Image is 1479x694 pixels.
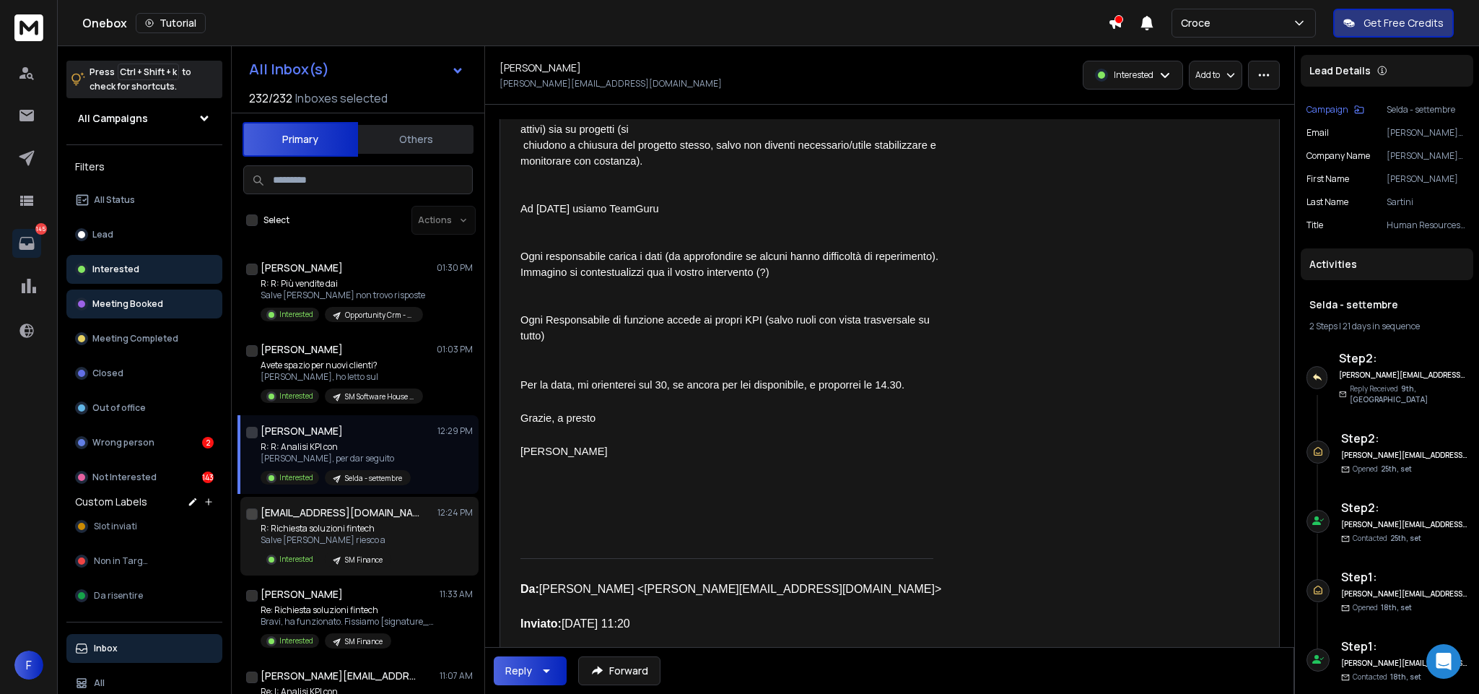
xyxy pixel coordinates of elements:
[1309,320,1338,332] span: 2 Steps
[94,643,118,654] p: Inbox
[94,677,105,689] p: All
[295,90,388,107] h3: Inboxes selected
[261,587,343,602] h1: [PERSON_NAME]
[1114,69,1153,81] p: Interested
[66,512,222,541] button: Slot inviati
[1343,320,1420,332] span: 21 days in sequence
[440,589,473,600] p: 11:33 AM
[499,78,722,90] p: [PERSON_NAME][EMAIL_ADDRESS][DOMAIN_NAME]
[1381,464,1412,474] span: 25th, set
[345,555,383,565] p: SM Finance
[94,590,143,602] span: Da risentire
[1195,69,1220,81] p: Add to
[437,507,473,519] p: 12:24 PM
[520,583,539,595] b: Da:
[1353,533,1421,544] p: Contacted
[1341,568,1467,586] h6: Step 1 :
[261,669,419,683] h1: [PERSON_NAME][EMAIL_ADDRESS][DOMAIN_NAME]
[1381,602,1412,612] span: 18th, set
[494,656,567,685] button: Reply
[1390,533,1421,543] span: 25th, set
[437,344,473,355] p: 01:03 PM
[66,255,222,284] button: Interested
[1387,127,1467,139] p: [PERSON_NAME][EMAIL_ADDRESS][DOMAIN_NAME]
[66,394,222,422] button: Out of office
[66,290,222,318] button: Meeting Booked
[1341,589,1467,599] h6: [PERSON_NAME][EMAIL_ADDRESS][DOMAIN_NAME]
[237,55,476,84] button: All Inbox(s)
[261,424,343,438] h1: [PERSON_NAME]
[261,616,434,628] p: Bravi, ha funzionato. Fissiamo [signature_791441192]
[520,410,942,426] div: Grazie, a presto
[520,312,942,344] div: Ogni Responsabile di funzione accede ai propri KPI (salvo ruoli con vista trasversale su tutto)
[437,262,473,274] p: 01:30 PM
[66,428,222,457] button: Wrong person2
[1350,383,1428,404] span: 9th, [GEOGRAPHIC_DATA]
[520,90,942,169] div: Sicuramente i KPI di produzione sono al centro dell'attenzione aziendale così come quelli relativ...
[14,651,43,680] button: F
[1339,370,1465,381] h6: [PERSON_NAME][EMAIL_ADDRESS][DOMAIN_NAME]
[249,90,292,107] span: 232 / 232
[261,261,343,275] h1: [PERSON_NAME]
[1339,350,1479,367] h6: Step 2 :
[1387,196,1467,208] p: Sartini
[263,214,289,226] label: Select
[82,13,1108,33] div: Onebox
[1306,196,1348,208] p: Last Name
[66,186,222,214] button: All Status
[66,463,222,492] button: Not Interested143
[66,220,222,249] button: Lead
[94,194,135,206] p: All Status
[261,371,423,383] p: [PERSON_NAME], ho letto sul
[261,360,423,371] p: Avete spazio per nuovi clienti?
[261,506,419,520] h1: [EMAIL_ADDRESS][DOMAIN_NAME]
[345,636,383,647] p: SM Finance
[261,534,391,546] p: Salve [PERSON_NAME] riesco a
[520,201,942,217] div: Ad [DATE] usiamo TeamGuru
[92,472,157,483] p: Not Interested
[358,123,474,155] button: Others
[261,278,425,290] p: R: R: Più vendite dai
[1306,127,1329,139] p: Email
[261,604,434,616] p: Re: Richiesta soluzioni fintech
[345,391,414,402] p: SM Software House & IT - ottobre
[66,324,222,353] button: Meeting Completed
[1390,672,1421,682] span: 18th, set
[1387,150,1467,162] p: [PERSON_NAME] Group
[249,62,329,77] h1: All Inbox(s)
[1306,104,1364,116] button: Campaign
[66,157,222,177] h3: Filters
[66,581,222,610] button: Da risentire
[92,368,123,379] p: Closed
[279,391,313,402] p: Interested
[261,342,343,357] h1: [PERSON_NAME]
[136,13,206,33] button: Tutorial
[94,555,152,567] span: Non in Target
[345,310,414,321] p: Opportunity Crm - arredamento ottobre
[279,309,313,320] p: Interested
[1306,150,1370,162] p: Company Name
[66,634,222,663] button: Inbox
[279,554,313,565] p: Interested
[1306,220,1323,231] p: title
[90,65,191,94] p: Press to check for shortcuts.
[66,104,222,133] button: All Campaigns
[118,64,179,80] span: Ctrl + Shift + k
[1387,104,1467,116] p: Selda - settembre
[261,453,411,464] p: [PERSON_NAME], per dar seguito
[520,377,942,393] div: Per la data, mi orienterei sul 30, se ancora per lei disponibile, e proporrei le 14.30.
[35,223,47,235] p: 145
[1333,9,1454,38] button: Get Free Credits
[1353,464,1412,474] p: Opened
[1341,638,1467,655] h6: Step 1 :
[499,61,581,75] h1: [PERSON_NAME]
[1309,64,1371,78] p: Lead Details
[12,229,41,258] a: 145
[279,472,313,483] p: Interested
[92,402,146,414] p: Out of office
[92,298,163,310] p: Meeting Booked
[440,670,473,682] p: 11:07 AM
[279,636,313,646] p: Interested
[92,264,139,275] p: Interested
